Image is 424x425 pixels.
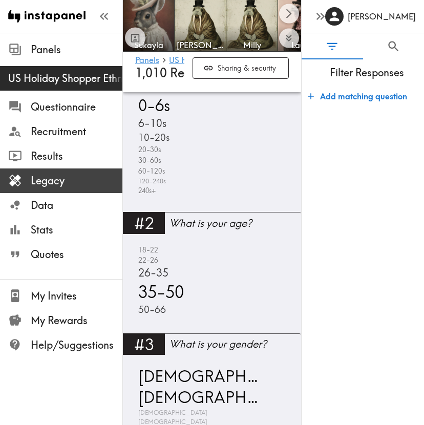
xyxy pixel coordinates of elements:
[193,57,289,79] button: Sharing & security
[280,39,327,51] span: Lauren
[279,4,299,24] button: Scroll right
[125,28,145,48] button: Toggle between responses and questions
[31,42,122,57] span: Panels
[136,245,158,255] span: 18-22
[136,166,165,176] span: 60-120s
[31,124,122,139] span: Recruitment
[310,66,424,80] span: Filter Responses
[31,149,122,163] span: Results
[31,198,122,213] span: Data
[136,116,166,131] span: 6-10s
[228,39,275,51] span: Milly
[169,216,301,230] div: What is your age?
[169,56,294,66] a: US Holiday Shopper Ethnography
[123,212,165,233] div: #2
[31,223,122,237] span: Stats
[136,255,158,266] span: 22-26
[31,174,122,188] span: Legacy
[125,39,172,51] span: Sukayla
[136,366,259,387] span: [DEMOGRAPHIC_DATA]
[136,281,184,303] span: 35-50
[123,333,301,362] a: #3What is your gender?
[136,155,161,166] span: 30-60s
[136,186,156,196] span: 240s+
[302,33,363,59] button: Filter Responses
[31,100,122,114] span: Questionnaire
[8,71,122,86] span: US Holiday Shopper Ethnography
[123,212,301,240] a: #2What is your age?
[136,131,170,144] span: 10-20s
[135,66,228,80] span: 1,010 Responses
[31,338,122,352] span: Help/Suggestions
[136,408,207,417] span: [DEMOGRAPHIC_DATA]
[136,144,161,155] span: 20-30s
[348,11,416,22] h6: [PERSON_NAME]
[304,86,411,107] button: Add matching question
[31,313,122,328] span: My Rewards
[136,387,259,408] span: [DEMOGRAPHIC_DATA]
[135,56,159,66] a: Panels
[136,95,170,116] span: 0-6s
[31,289,122,303] span: My Invites
[31,247,122,262] span: Quotes
[387,39,400,53] span: Search
[136,265,168,280] span: 26-35
[136,303,166,316] span: 50-66
[169,337,301,351] div: What is your gender?
[136,176,166,186] span: 120-240s
[123,333,165,355] div: #3
[279,28,299,48] button: Expand to show all items
[177,39,224,51] span: [PERSON_NAME]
